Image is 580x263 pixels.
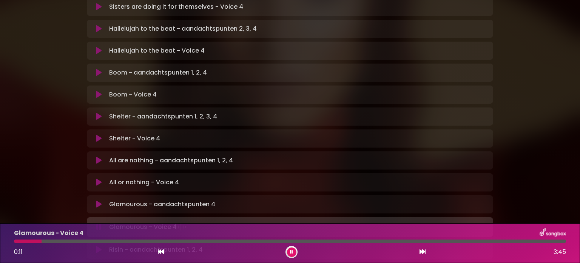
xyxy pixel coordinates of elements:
span: 3:45 [554,247,566,257]
p: All or nothing - Voice 4 [109,178,179,187]
img: waveform4.gif [177,222,187,232]
p: Sisters are doing it for themselves - Voice 4 [109,2,243,11]
p: All are nothing - aandachtspunten 1, 2, 4 [109,156,233,165]
p: Shelter - Voice 4 [109,134,160,143]
p: Glamourous - Voice 4 [14,229,83,238]
p: Boom - Voice 4 [109,90,157,99]
p: Hallelujah to the beat - Voice 4 [109,46,205,55]
p: Glamourous - aandachtspunten 4 [109,200,215,209]
p: Glamourous - Voice 4 [109,222,187,232]
p: Boom - aandachtspunten 1, 2, 4 [109,68,207,77]
img: songbox-logo-white.png [540,228,566,238]
span: 0:11 [14,247,23,256]
p: Hallelujah to the beat - aandachtspunten 2, 3, 4 [109,24,257,33]
p: Shelter - aandachtspunten 1, 2, 3, 4 [109,112,217,121]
